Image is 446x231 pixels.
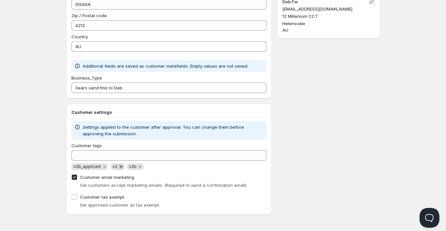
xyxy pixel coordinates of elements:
[282,6,375,12] p: [EMAIL_ADDRESS][DOMAIN_NAME]
[129,164,137,169] span: v2b
[101,164,107,170] button: Remove v2b_applicant
[80,194,124,200] span: Customer tax exempt
[73,164,101,169] span: v2b_applicant
[80,182,247,188] span: Set customers accept marketing emails. (Required to send a confirmation email).
[118,164,124,170] button: Remove v2
[71,41,267,52] input: Country
[71,75,102,81] span: Business_Type
[71,109,267,115] h3: Customer settings
[112,164,117,169] span: v2
[71,34,88,39] span: Country
[83,63,248,69] p: Additional fields are saved as customer metafields. Empty values are not saved.
[71,143,102,148] span: Customer tags
[282,14,318,19] span: 12 Millenium CCT
[420,208,439,228] iframe: Help Scout Beacon - Open
[71,20,267,31] input: Zip / Postal code
[80,202,160,208] span: Set approved customer as tax exempt.
[80,175,134,180] span: Customer email marketing
[282,21,305,33] span: Helensvale AU
[83,124,264,137] p: Settings applied to the customer after approval. You can change them before approving the submiss...
[71,82,267,93] input: Business_Type
[71,13,107,18] span: Zip / Postal code
[137,164,143,170] button: Remove v2b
